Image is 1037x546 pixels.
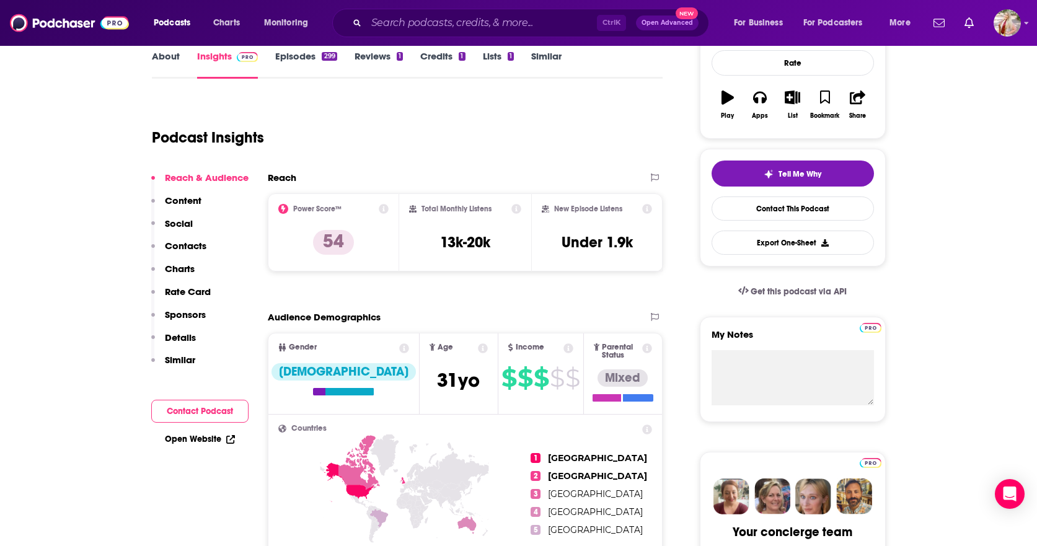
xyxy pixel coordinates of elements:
div: Open Intercom Messenger [995,479,1025,509]
span: 5 [531,525,541,535]
span: More [889,14,911,32]
p: Content [165,195,201,206]
img: Sydney Profile [713,478,749,514]
img: Barbara Profile [754,478,790,514]
span: [GEOGRAPHIC_DATA] [548,506,643,517]
a: InsightsPodchaser Pro [197,50,258,79]
span: $ [550,368,564,388]
span: 2 [531,471,541,481]
span: For Podcasters [803,14,863,32]
span: $ [534,368,549,388]
div: Mixed [598,369,648,387]
button: Rate Card [151,286,211,309]
button: open menu [725,13,798,33]
span: Age [438,343,453,351]
a: Open Website [165,434,235,444]
button: Play [712,82,744,127]
div: 1 [459,52,465,61]
input: Search podcasts, credits, & more... [366,13,597,33]
button: Open AdvancedNew [636,15,699,30]
div: Play [721,112,734,120]
p: Contacts [165,240,206,252]
span: For Business [734,14,783,32]
button: Contact Podcast [151,400,249,423]
button: Contacts [151,240,206,263]
a: Get this podcast via API [728,276,857,307]
span: $ [501,368,516,388]
img: Podchaser Pro [237,52,258,62]
span: [GEOGRAPHIC_DATA] [548,524,643,535]
p: Similar [165,354,195,366]
button: Similar [151,354,195,377]
span: Countries [291,425,327,433]
div: Your concierge team [733,524,852,540]
a: Credits1 [420,50,465,79]
p: Social [165,218,193,229]
img: Podchaser Pro [860,458,881,468]
span: Parental Status [602,343,640,359]
span: Podcasts [154,14,190,32]
div: Search podcasts, credits, & more... [344,9,721,37]
div: 1 [397,52,403,61]
span: Gender [289,343,317,351]
h2: Audience Demographics [268,311,381,323]
h2: New Episode Listens [554,205,622,213]
div: 299 [322,52,337,61]
span: Logged in as kmccue [994,9,1021,37]
button: Social [151,218,193,240]
img: Podchaser Pro [860,323,881,333]
a: Reviews1 [355,50,403,79]
h2: Total Monthly Listens [421,205,492,213]
p: 54 [313,230,354,255]
button: Charts [151,263,195,286]
button: Reach & Audience [151,172,249,195]
img: User Profile [994,9,1021,37]
a: Contact This Podcast [712,196,874,221]
button: Sponsors [151,309,206,332]
a: Pro website [860,321,881,333]
span: 1 [531,453,541,463]
label: My Notes [712,328,874,350]
p: Sponsors [165,309,206,320]
p: Rate Card [165,286,211,297]
button: tell me why sparkleTell Me Why [712,161,874,187]
div: 1 [508,52,514,61]
span: $ [518,368,532,388]
p: Reach & Audience [165,172,249,183]
img: Podchaser - Follow, Share and Rate Podcasts [10,11,129,35]
div: Share [849,112,866,120]
a: Show notifications dropdown [929,12,950,33]
button: Apps [744,82,776,127]
img: Jules Profile [795,478,831,514]
div: Bookmark [810,112,839,120]
span: Income [516,343,544,351]
a: Similar [531,50,562,79]
button: Export One-Sheet [712,231,874,255]
span: 3 [531,489,541,499]
a: Episodes299 [275,50,337,79]
img: Jon Profile [836,478,872,514]
a: Charts [205,13,247,33]
h2: Reach [268,172,296,183]
span: Ctrl K [597,15,626,31]
button: List [776,82,808,127]
img: tell me why sparkle [764,169,774,179]
h3: 13k-20k [440,233,490,252]
h2: Power Score™ [293,205,342,213]
div: Apps [752,112,768,120]
span: Charts [213,14,240,32]
a: Show notifications dropdown [960,12,979,33]
button: open menu [145,13,206,33]
button: Bookmark [809,82,841,127]
p: Details [165,332,196,343]
span: 4 [531,507,541,517]
span: Monitoring [264,14,308,32]
div: List [788,112,798,120]
button: open menu [255,13,324,33]
h3: Under 1.9k [562,233,633,252]
a: Lists1 [483,50,514,79]
p: Charts [165,263,195,275]
button: open menu [881,13,926,33]
div: [DEMOGRAPHIC_DATA] [271,363,416,381]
